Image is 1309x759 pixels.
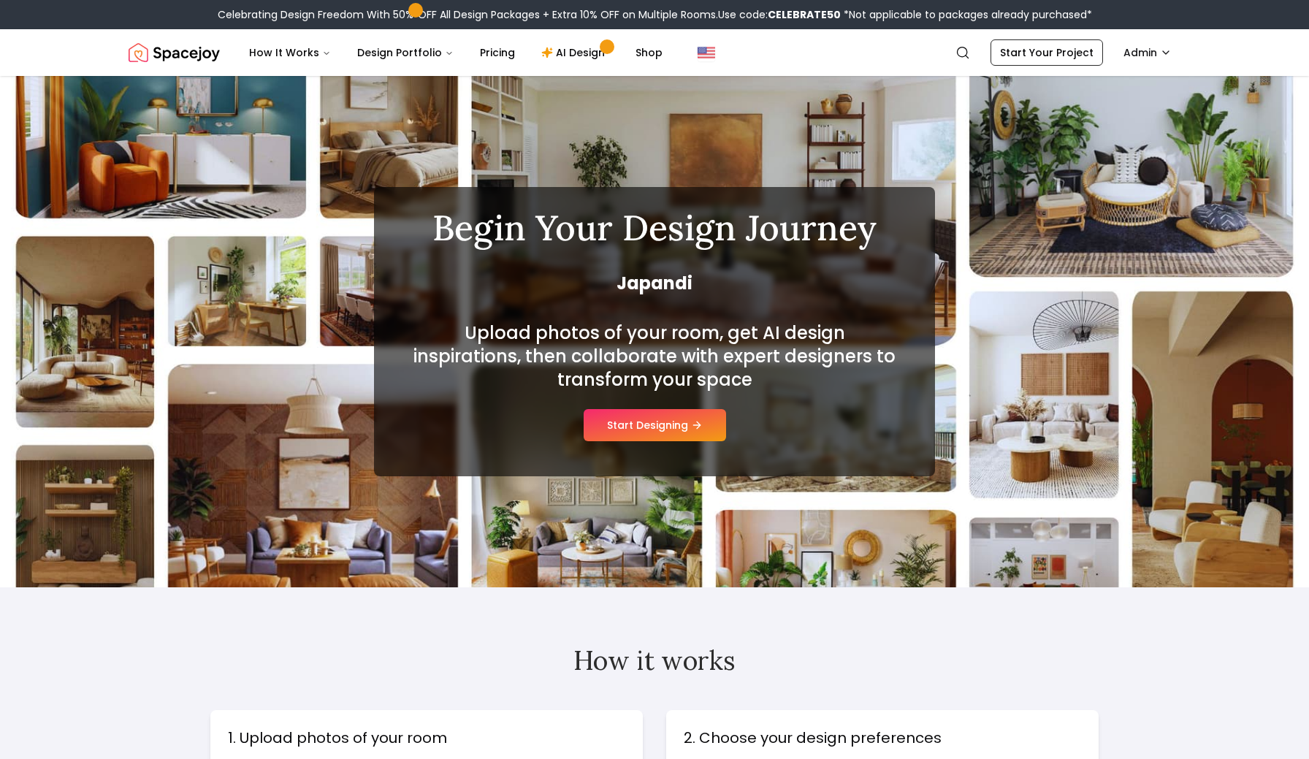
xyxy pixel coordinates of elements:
h3: 1. Upload photos of your room [228,728,625,748]
a: Spacejoy [129,38,220,67]
img: Spacejoy Logo [129,38,220,67]
nav: Main [237,38,674,67]
span: Japandi [409,272,900,295]
h2: How it works [210,646,1099,675]
button: How It Works [237,38,343,67]
nav: Global [129,29,1180,76]
a: Shop [624,38,674,67]
h3: 2. Choose your design preferences [684,728,1081,748]
button: Design Portfolio [346,38,465,67]
img: United States [698,44,715,61]
a: AI Design [530,38,621,67]
span: Use code: [718,7,841,22]
b: CELEBRATE50 [768,7,841,22]
span: *Not applicable to packages already purchased* [841,7,1092,22]
div: Celebrating Design Freedom With 50% OFF All Design Packages + Extra 10% OFF on Multiple Rooms. [218,7,1092,22]
button: Start Designing [584,409,726,441]
a: Pricing [468,38,527,67]
a: Start Your Project [991,39,1103,66]
button: Admin [1115,39,1180,66]
h2: Upload photos of your room, get AI design inspirations, then collaborate with expert designers to... [409,321,900,392]
h1: Begin Your Design Journey [409,210,900,245]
